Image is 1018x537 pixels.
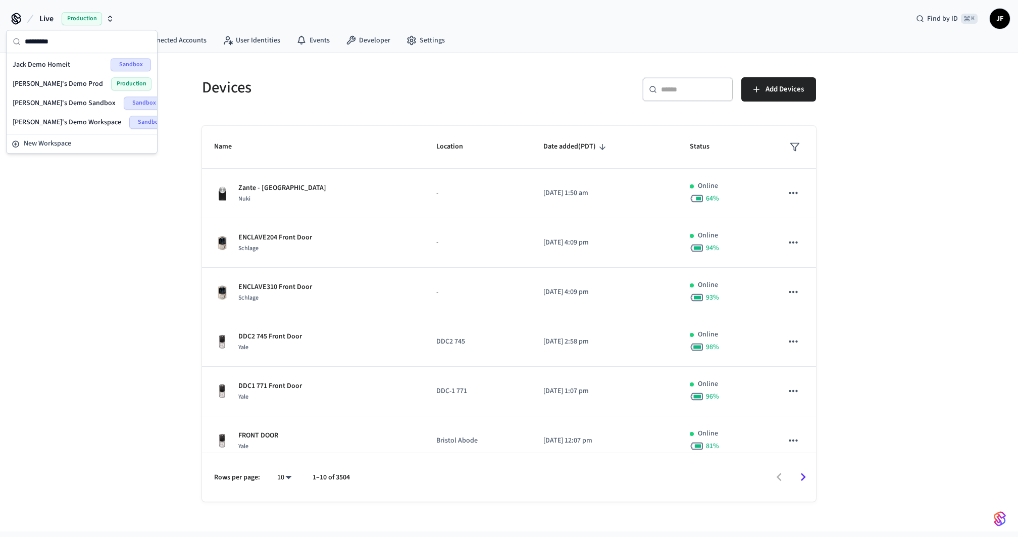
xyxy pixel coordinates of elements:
span: 64 % [706,193,719,204]
span: New Workspace [24,138,71,149]
p: DDC1 771 Front Door [238,381,302,392]
p: Bristol Abode [436,435,519,446]
a: User Identities [215,31,288,50]
span: Date added(PDT) [543,139,609,155]
span: Status [690,139,723,155]
p: Rows per page: [214,472,260,483]
span: 94 % [706,243,719,253]
span: [PERSON_NAME]'s Demo Sandbox [13,98,116,108]
p: 1–10 of 3504 [313,472,350,483]
h5: Devices [202,77,503,98]
p: - [436,188,519,199]
img: Yale Assure Touchscreen Wifi Smart Lock, Satin Nickel, Front [214,334,230,350]
span: 93 % [706,292,719,303]
p: Online [698,379,718,389]
span: [PERSON_NAME]'s Demo Workspace [13,117,121,127]
p: FRONT DOOR [238,430,278,441]
p: - [436,287,519,298]
p: DDC-1 771 [436,386,519,397]
p: Online [698,329,718,340]
span: ⌘ K [961,14,978,24]
img: Nuki Smart Lock 3.0 Pro Black, Front [214,185,230,202]
img: Yale Assure Touchscreen Wifi Smart Lock, Satin Nickel, Front [214,383,230,400]
p: [DATE] 4:09 pm [543,237,666,248]
img: Yale Assure Touchscreen Wifi Smart Lock, Satin Nickel, Front [214,433,230,449]
p: [DATE] 1:07 pm [543,386,666,397]
a: Settings [398,31,453,50]
span: Sandbox [124,96,164,110]
button: Go to next page [791,465,815,489]
button: JF [990,9,1010,29]
p: [DATE] 1:50 am [543,188,666,199]
button: Add Devices [741,77,816,102]
span: Location [436,139,476,155]
span: Schlage [238,294,259,302]
a: Connected Accounts [123,31,215,50]
p: [DATE] 4:09 pm [543,287,666,298]
span: Name [214,139,245,155]
span: Production [111,77,151,90]
p: [DATE] 2:58 pm [543,336,666,347]
span: Sandbox [129,116,170,129]
span: [PERSON_NAME]'s Demo Prod [13,79,103,89]
p: Online [698,230,718,241]
span: Yale [238,442,248,451]
p: Zante - [GEOGRAPHIC_DATA] [238,183,326,193]
p: [DATE] 12:07 pm [543,435,666,446]
span: Sandbox [111,58,151,71]
p: ENCLAVE204 Front Door [238,232,312,243]
p: Online [698,428,718,439]
span: Jack Demo Homeit [13,60,70,70]
span: Yale [238,343,248,352]
img: Schlage Sense Smart Deadbolt with Camelot Trim, Front [214,235,230,251]
span: Yale [238,393,248,401]
img: Schlage Sense Smart Deadbolt with Camelot Trim, Front [214,284,230,301]
span: 96 % [706,392,719,402]
a: Developer [338,31,398,50]
div: 10 [272,470,296,485]
span: JF [991,10,1009,28]
p: Online [698,280,718,290]
button: New Workspace [8,135,156,152]
span: 98 % [706,342,719,352]
span: Find by ID [927,14,958,24]
p: DDC2 745 Front Door [238,331,302,342]
a: Events [288,31,338,50]
div: Find by ID⌘ K [908,10,986,28]
span: Live [39,13,54,25]
span: 81 % [706,441,719,451]
p: - [436,237,519,248]
span: Production [62,12,102,25]
img: SeamLogoGradient.69752ec5.svg [994,511,1006,527]
p: Online [698,181,718,191]
span: Schlage [238,244,259,253]
span: Add Devices [766,83,804,96]
p: ENCLAVE310 Front Door [238,282,312,292]
span: Nuki [238,194,250,203]
p: DDC2 745 [436,336,519,347]
div: Suggestions [7,53,157,134]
